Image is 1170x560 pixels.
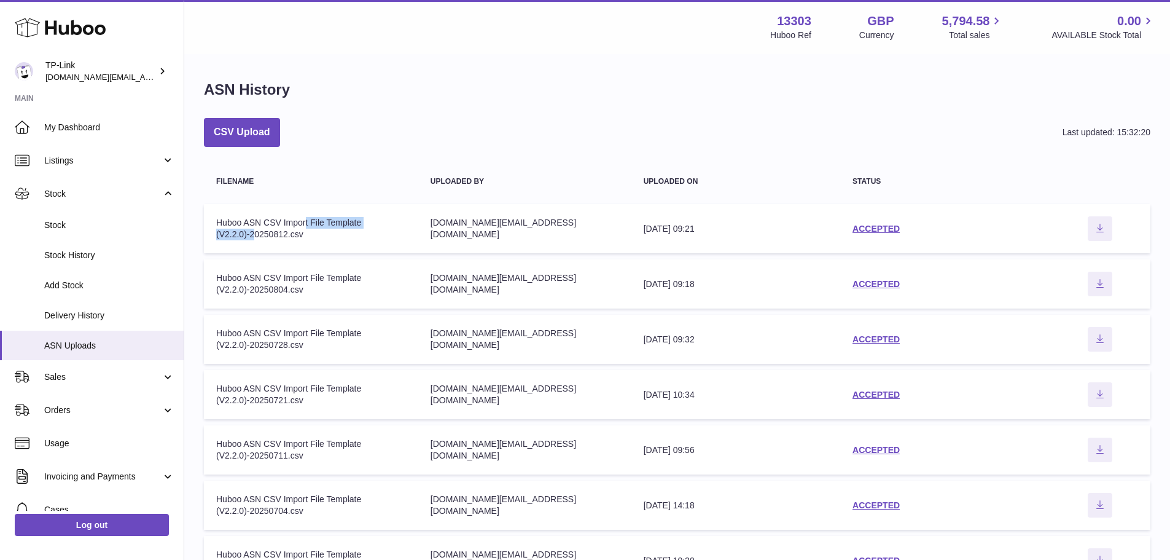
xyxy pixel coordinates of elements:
button: Download ASN file [1088,493,1112,518]
span: 5,794.58 [942,13,990,30]
div: Huboo Ref [770,30,811,41]
strong: GBP [867,13,894,30]
div: [DATE] 10:34 [644,389,828,401]
span: Invoicing and Payments [44,471,162,483]
div: Huboo ASN CSV Import File Template (V2.2.0)-20250721.csv [216,383,406,406]
th: Status [840,165,1050,198]
div: TP-Link [45,60,156,83]
div: [DATE] 14:18 [644,500,828,511]
div: [DATE] 09:21 [644,223,828,235]
a: 5,794.58 Total sales [942,13,1004,41]
span: Cases [44,504,174,516]
span: Stock [44,188,162,200]
span: Sales [44,371,162,383]
div: Huboo ASN CSV Import File Template (V2.2.0)-20250804.csv [216,272,406,296]
span: Orders [44,404,162,416]
a: Log out [15,514,169,536]
span: ASN Uploads [44,340,174,352]
div: Huboo ASN CSV Import File Template (V2.2.0)-20250704.csv [216,494,406,517]
a: ACCEPTED [852,334,900,344]
div: Huboo ASN CSV Import File Template (V2.2.0)-20250711.csv [216,438,406,462]
span: Delivery History [44,310,174,321]
div: Last updated: 15:32:20 [1063,127,1150,138]
th: Uploaded by [418,165,631,198]
div: [DATE] 09:18 [644,278,828,290]
th: Filename [204,165,418,198]
span: Total sales [949,30,1004,41]
span: AVAILABLE Stock Total [1051,30,1155,41]
div: Huboo ASN CSV Import File Template (V2.2.0)-20250728.csv [216,328,406,351]
a: ACCEPTED [852,279,900,289]
div: [DATE] 09:56 [644,444,828,456]
div: [DOMAIN_NAME][EMAIL_ADDRESS][DOMAIN_NAME] [431,383,619,406]
span: Usage [44,438,174,449]
a: ACCEPTED [852,445,900,455]
span: Add Stock [44,280,174,291]
div: Huboo ASN CSV Import File Template (V2.2.0)-20250812.csv [216,217,406,240]
h1: ASN History [204,80,290,100]
button: Download ASN file [1088,272,1112,296]
a: ACCEPTED [852,390,900,400]
th: Uploaded on [631,165,840,198]
div: [DOMAIN_NAME][EMAIL_ADDRESS][DOMAIN_NAME] [431,217,619,240]
button: Download ASN file [1088,438,1112,462]
span: My Dashboard [44,122,174,133]
th: actions [1050,165,1150,198]
button: Download ASN file [1088,382,1112,407]
button: CSV Upload [204,118,280,147]
div: Currency [859,30,894,41]
span: Listings [44,155,162,167]
img: purchase.uk@tp-link.com [15,62,33,81]
a: ACCEPTED [852,224,900,234]
span: Stock [44,219,174,231]
div: [DATE] 09:32 [644,334,828,345]
strong: 13303 [777,13,811,30]
button: Download ASN file [1088,216,1112,241]
div: [DOMAIN_NAME][EMAIL_ADDRESS][DOMAIN_NAME] [431,272,619,296]
span: [DOMAIN_NAME][EMAIL_ADDRESS][DOMAIN_NAME] [45,72,244,82]
div: [DOMAIN_NAME][EMAIL_ADDRESS][DOMAIN_NAME] [431,328,619,351]
a: ACCEPTED [852,500,900,510]
span: Stock History [44,250,174,261]
div: [DOMAIN_NAME][EMAIL_ADDRESS][DOMAIN_NAME] [431,438,619,462]
span: 0.00 [1117,13,1141,30]
a: 0.00 AVAILABLE Stock Total [1051,13,1155,41]
div: [DOMAIN_NAME][EMAIL_ADDRESS][DOMAIN_NAME] [431,494,619,517]
button: Download ASN file [1088,327,1112,352]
